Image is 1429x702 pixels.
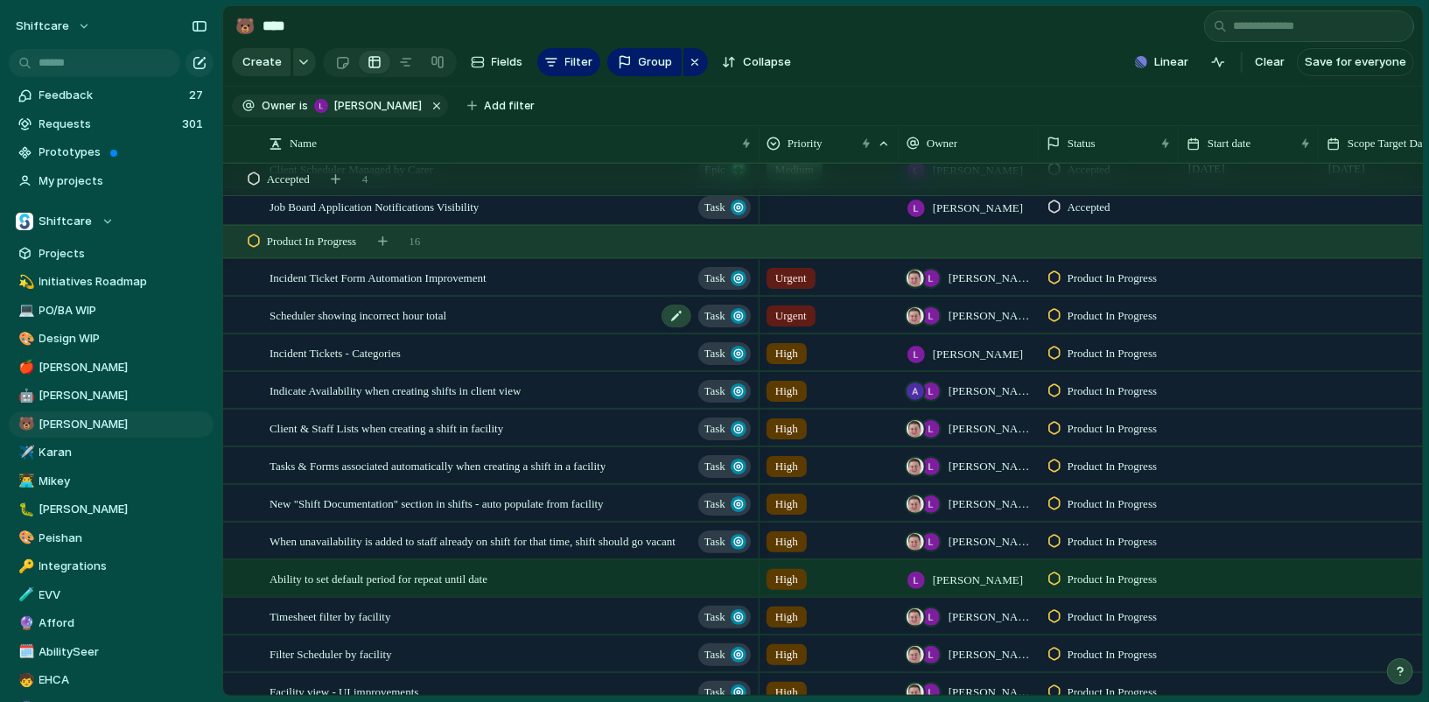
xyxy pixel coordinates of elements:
span: Indicate Availability when creating shifts in client view [270,380,521,400]
span: Product In Progress [1068,646,1158,663]
div: ✈️Karan [9,439,214,466]
span: [PERSON_NAME] , [PERSON_NAME] [949,608,1031,626]
span: Task [704,195,725,220]
span: Shiftcare [39,213,93,230]
button: Task [698,305,751,327]
span: Product In Progress [267,233,357,250]
button: [PERSON_NAME] [310,96,425,116]
div: 🐛[PERSON_NAME] [9,496,214,523]
button: Save for everyone [1297,48,1414,76]
span: [PERSON_NAME] , [PERSON_NAME] [949,270,1031,287]
span: Urgent [775,307,807,325]
div: 🧪 [18,585,31,605]
span: Product In Progress [1068,608,1158,626]
span: Ability to set default period for repeat until date [270,568,487,588]
span: High [775,458,798,475]
span: 16 [409,233,420,250]
span: Product In Progress [1068,571,1158,588]
span: Facility view - UI improvements [270,681,418,701]
span: [PERSON_NAME] [39,416,207,433]
span: Product In Progress [1068,495,1158,513]
span: [PERSON_NAME] , [PERSON_NAME] [949,684,1031,701]
a: 🧒EHCA [9,667,214,693]
span: Tasks & Forms associated automatically when creating a shift in a facility [270,455,606,475]
button: 🐻 [16,416,33,433]
span: Afford [39,614,207,632]
a: 🔮Afford [9,610,214,636]
button: shiftcare [8,12,100,40]
a: 🎨Peishan [9,525,214,551]
a: 💫Initiatives Roadmap [9,269,214,295]
button: Task [698,196,751,219]
span: Task [704,492,725,516]
span: My projects [39,172,207,190]
span: Incident Ticket Form Automation Improvement [270,267,487,287]
a: 🐻[PERSON_NAME] [9,411,214,438]
button: 🎨 [16,530,33,547]
span: Create [242,53,282,71]
span: EHCA [39,671,207,689]
span: Task [704,379,725,404]
span: [PERSON_NAME] , [PERSON_NAME] [949,495,1031,513]
div: 👨‍💻Mikey [9,468,214,495]
span: Product In Progress [1068,684,1158,701]
span: Filter [565,53,593,71]
span: Feedback [39,87,184,104]
span: Scheduler showing incorrect hour total [270,305,446,325]
span: [PERSON_NAME] [334,98,422,114]
a: 🤖[PERSON_NAME] [9,383,214,409]
div: 💻 [18,300,31,320]
span: High [775,383,798,400]
span: Karan [39,444,207,461]
button: 🎨 [16,330,33,347]
div: 🍎[PERSON_NAME] [9,355,214,381]
span: 27 [189,87,207,104]
span: Product In Progress [1068,533,1158,551]
button: Task [698,342,751,365]
div: 🍎 [18,357,31,377]
span: Job Board Application Notifications Visibility [270,196,479,216]
a: Prototypes [9,139,214,165]
span: Peishan [39,530,207,547]
span: Client & Staff Lists when creating a shift in facility [270,418,503,438]
div: 👨‍💻 [18,471,31,491]
button: Task [698,530,751,553]
span: [PERSON_NAME] [39,359,207,376]
span: [PERSON_NAME] [933,200,1023,217]
a: 🗓️AbilitySeer [9,639,214,665]
button: Filter [537,48,600,76]
button: Task [698,455,751,478]
span: Fields [492,53,523,71]
a: 🔑Integrations [9,553,214,579]
button: Clear [1248,48,1292,76]
button: 🐛 [16,501,33,518]
span: Timesheet filter by facility [270,606,391,626]
button: Task [698,418,751,440]
span: Task [704,530,725,554]
span: Integrations [39,558,207,575]
button: Task [698,493,751,516]
span: High [775,345,798,362]
button: 🐻 [231,12,259,40]
span: Initiatives Roadmap [39,273,207,291]
button: Add filter [457,94,545,118]
span: Add filter [484,98,535,114]
span: High [775,495,798,513]
span: Linear [1154,53,1188,71]
a: 🎨Design WIP [9,326,214,352]
span: Prototypes [39,144,207,161]
div: 🔮 [18,614,31,634]
span: 301 [182,116,207,133]
span: High [775,684,798,701]
span: Product In Progress [1068,345,1158,362]
button: 👨‍💻 [16,473,33,490]
span: Priority [788,135,823,152]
